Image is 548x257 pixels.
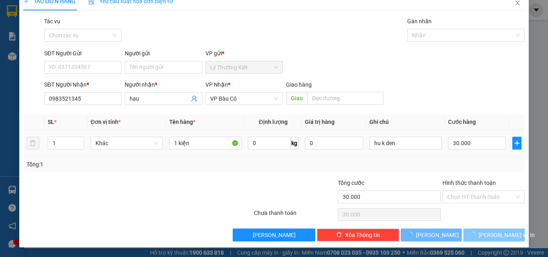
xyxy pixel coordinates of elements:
[210,93,278,105] span: VP Bàu Cỏ
[463,229,525,241] button: [PERSON_NAME] và In
[7,8,19,16] span: Gửi:
[513,140,521,146] span: plus
[407,18,432,24] label: Gán nhãn
[44,80,122,89] div: SĐT Người Nhận
[191,95,197,102] span: user-add
[470,232,479,237] span: loading
[125,80,202,89] div: Người nhận
[48,119,54,125] span: SL
[95,137,158,149] span: Khác
[479,231,535,239] span: [PERSON_NAME] và In
[345,231,380,239] span: Xóa Thông tin
[286,92,307,105] span: Giao
[366,114,445,130] th: Ghi chú
[75,54,87,62] span: CC :
[407,232,416,237] span: loading
[125,49,202,58] div: Người gửi
[205,81,228,88] span: VP Nhận
[210,61,278,73] span: Lý Thường Kiệt
[338,180,364,186] span: Tổng cước
[7,7,71,26] div: Lý Thường Kiệt
[44,18,60,24] label: Tác vụ
[26,137,39,150] button: delete
[286,81,312,88] span: Giao hàng
[307,92,384,105] input: Dọc đường
[26,160,212,169] div: Tổng: 1
[448,119,476,125] span: Cước hàng
[169,119,195,125] span: Tên hàng
[77,7,158,26] div: BX [GEOGRAPHIC_DATA]
[305,137,363,150] input: 0
[401,229,462,241] button: [PERSON_NAME]
[512,137,522,150] button: plus
[75,52,159,63] div: 40.000
[91,119,121,125] span: Đơn vị tính
[169,137,242,150] input: VD: Bàn, Ghế
[336,232,342,238] span: delete
[259,119,287,125] span: Định lượng
[77,8,96,16] span: Nhận:
[305,119,335,125] span: Giá trị hàng
[233,229,315,241] button: [PERSON_NAME]
[253,231,296,239] span: [PERSON_NAME]
[369,137,442,150] input: Ghi Chú
[205,49,283,58] div: VP gửi
[317,229,399,241] button: deleteXóa Thông tin
[44,49,122,58] div: SĐT Người Gửi
[253,208,337,223] div: Chưa thanh toán
[290,137,298,150] span: kg
[416,231,459,239] span: [PERSON_NAME]
[77,36,158,47] div: 0938676135
[442,180,496,186] label: Hình thức thanh toán
[77,26,158,36] div: tram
